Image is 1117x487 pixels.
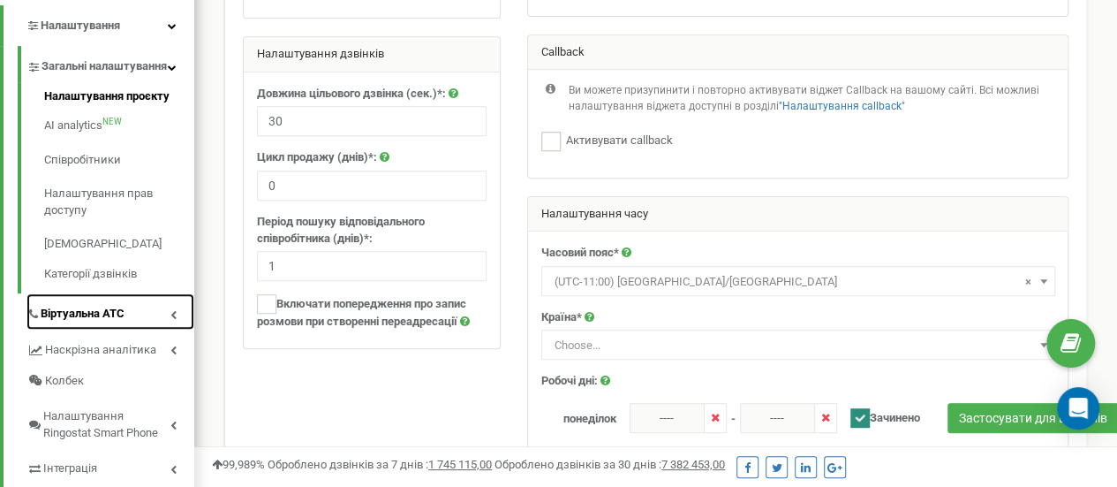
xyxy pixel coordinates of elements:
label: понеділок [528,403,630,428]
u: 7 382 453,00 [661,458,725,471]
span: (UTC-11:00) Pacific/Midway [541,266,1055,296]
div: Налаштування дзвінків [244,37,500,72]
label: Робочі дні: [541,373,598,390]
p: Ви можете призупинити і повторно активувати віджет Callback на вашому сайті. Всі можливі налаштув... [569,83,1054,113]
a: AI analyticsNEW [44,109,194,143]
span: (UTC-11:00) Pacific/Midway [547,270,1049,294]
a: Співробітники [44,143,194,178]
label: Зачинено [837,403,920,428]
span: Інтеграція [43,460,97,477]
span: Оброблено дзвінків за 7 днів : [268,458,492,471]
a: Категорії дзвінків [44,262,194,283]
span: Колбек [45,373,84,390]
label: Включати попередження про запис розмови при створенні переадресації [257,294,487,331]
label: Часовий пояс* [541,245,619,262]
div: Open Intercom Messenger [1057,387,1099,430]
div: Налаштування часу [528,197,1068,232]
a: Загальні налаштування [26,46,194,82]
span: Загальні налаштування [42,58,167,75]
span: Налаштування [41,19,120,32]
a: Наскрізна аналітика [26,330,194,366]
span: Налаштування Ringostat Smart Phone [43,408,170,441]
u: 1 745 115,00 [428,458,492,471]
span: Оброблено дзвінків за 30 днів : [494,458,725,471]
a: Колбек [26,366,194,397]
a: Налаштування [4,5,194,47]
label: Країна* [541,309,582,326]
span: Наскрізна аналітика [45,342,156,359]
a: Налаштування проєкту [44,88,194,110]
span: 99,989% [212,458,265,471]
a: Налаштування Ringostat Smart Phone [26,396,194,448]
a: Інтеграція [26,448,194,484]
label: Період пошуку відповідального співробітника (днів)*: [257,214,487,247]
a: "Налаштування callback" [779,100,905,112]
label: Активувати callback [561,133,673,149]
span: - [731,403,736,428]
div: Callback [528,35,1068,71]
label: Цикл продажу (днів)*: [257,149,377,166]
label: Довжина цільового дзвінка (сек.)*: [257,86,446,103]
span: Віртуальна АТС [41,306,125,323]
span: Choose... [555,339,600,352]
a: Віртуальна АТС [26,293,194,330]
span: × [1025,270,1031,294]
a: Налаштування прав доступу [44,177,194,227]
a: [DEMOGRAPHIC_DATA] [44,227,194,262]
